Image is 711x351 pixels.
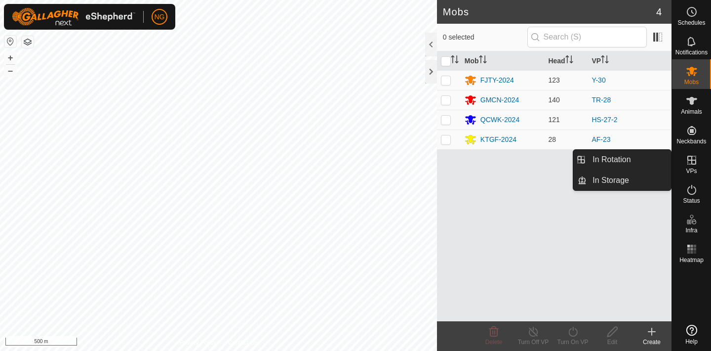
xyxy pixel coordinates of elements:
div: Turn Off VP [513,338,553,347]
div: Edit [592,338,632,347]
th: VP [588,51,671,71]
span: 4 [656,4,662,19]
a: TR-28 [592,96,611,104]
button: + [4,52,16,64]
div: KTGF-2024 [480,134,516,145]
span: 140 [548,96,559,104]
span: Infra [685,227,697,233]
span: Schedules [677,20,705,26]
p-sorticon: Activate to sort [601,57,609,65]
a: In Storage [587,171,671,190]
a: AF-23 [592,135,610,143]
span: Neckbands [676,138,706,144]
span: Help [685,339,698,345]
div: GMCN-2024 [480,95,519,105]
span: 123 [548,76,559,84]
a: Help [672,321,711,349]
p-sorticon: Activate to sort [565,57,573,65]
span: In Rotation [592,154,631,166]
div: Create [632,338,671,347]
li: In Rotation [573,150,671,170]
img: Gallagher Logo [12,8,135,26]
button: Map Layers [22,36,34,48]
button: – [4,65,16,77]
span: Heatmap [679,257,704,263]
p-sorticon: Activate to sort [451,57,459,65]
a: HS-27-2 [592,116,617,124]
span: NG [155,12,165,22]
p-sorticon: Activate to sort [479,57,487,65]
a: Contact Us [228,338,257,347]
a: Y-30 [592,76,605,84]
div: FJTY-2024 [480,75,514,86]
span: 28 [548,135,556,143]
div: QCWK-2024 [480,115,519,125]
h2: Mobs [443,6,656,18]
input: Search (S) [527,27,647,47]
span: Delete [485,339,503,346]
span: Animals [681,109,702,115]
a: In Rotation [587,150,671,170]
button: Reset Map [4,36,16,47]
li: In Storage [573,171,671,190]
span: Status [683,198,700,204]
span: 121 [548,116,559,124]
span: VPs [686,168,697,174]
span: Notifications [675,49,708,55]
th: Mob [461,51,545,71]
span: In Storage [592,175,629,186]
th: Head [544,51,588,71]
span: 0 selected [443,32,527,43]
span: Mobs [684,79,699,85]
a: Privacy Policy [179,338,216,347]
div: Turn On VP [553,338,592,347]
